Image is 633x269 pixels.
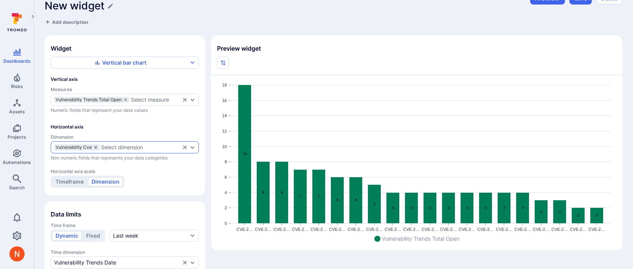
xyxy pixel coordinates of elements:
[52,177,87,186] button: Timeframe
[318,194,320,198] text: 7
[411,206,413,210] text: 4
[366,227,382,232] text: CVE-2…
[110,230,199,242] button: Last week
[374,202,375,206] text: 5
[225,221,227,226] text: 0
[107,3,113,9] button: Edit title
[448,206,450,210] text: 4
[51,134,199,140] span: Dimension
[570,227,586,232] text: CVE-2…
[222,129,227,133] text: 12
[45,18,88,26] button: Add description
[236,227,253,232] text: CVE-2…
[51,223,199,228] span: Time frame
[392,206,394,210] text: 4
[182,144,188,150] button: Clear selection
[9,246,25,261] img: ACg8ocIprwjrgDQnDsNSk9Ghn5p5-B8DpAKWoJ5Gi9syOE4K59tr4Q=s96-c
[514,227,531,232] text: CVE-2…
[222,83,227,87] text: 18
[477,227,493,232] text: CVE-2…
[211,75,622,243] div: Widget preview
[440,227,456,232] text: CVE-2…
[551,227,568,232] text: CVE-2…
[54,144,99,150] div: Vulnerability Cve
[337,198,338,202] text: 6
[485,206,487,210] text: 4
[281,190,283,194] text: 8
[51,45,199,52] span: Widget
[52,231,82,240] button: Dynamic
[588,227,605,232] text: CVE-2…
[56,145,92,150] span: Vulnerability Cve
[51,76,199,82] span: Vertical axis
[503,206,505,210] text: 4
[51,124,199,130] span: Horizontal axis
[559,210,561,213] text: 3
[51,87,199,92] span: Measures
[422,227,438,232] text: CVE-2…
[355,198,357,202] text: 6
[51,94,199,106] div: measures
[54,260,180,266] button: Vulnerability Trends Date
[189,144,195,150] button: Expand dropdown
[255,227,271,232] text: CVE-2…
[51,210,199,218] span: Data limits
[189,97,195,103] button: Expand dropdown
[577,213,579,217] text: 2
[54,260,116,266] div: Vulnerability Trends Date
[385,227,401,232] text: CVE-2…
[262,190,264,194] text: 8
[211,45,622,52] span: Preview widget
[51,169,199,174] span: Horizontal axis scale
[30,14,36,20] i: Expand navigation menu
[101,144,180,150] button: Select dimension
[51,155,199,161] span: Non numeric fields that represents your data categories
[189,260,195,266] button: Expand dropdown
[522,206,524,210] text: 4
[88,177,123,186] button: Dimension
[429,206,431,210] text: 4
[51,141,199,153] div: dimensions
[8,134,26,140] span: Projects
[225,159,227,164] text: 8
[225,175,227,179] text: 6
[299,194,301,198] text: 7
[3,58,31,64] span: Dashboards
[131,97,169,103] div: Select measure
[52,19,88,25] span: Add description
[403,227,419,232] text: CVE-2…
[273,227,290,232] text: CVE-2…
[9,185,25,190] span: Search
[11,83,23,89] span: Risks
[9,246,25,261] div: Neeren Patki
[466,206,468,210] text: 4
[51,57,199,69] button: Vertical bar chart
[182,260,188,266] button: Clear selection
[51,107,199,113] span: Numeric fields that represent your data values
[348,227,364,232] text: CVE-2…
[496,227,512,232] text: CVE-2…
[243,152,247,156] text: 18
[131,97,180,103] button: Select measure
[28,12,37,21] button: Expand navigation menu
[222,113,227,118] text: 14
[3,159,31,165] span: Automations
[540,210,542,213] text: 3
[56,97,122,102] span: Vulnerability Trends Total Open
[83,231,104,240] button: Fixed
[51,249,199,255] span: Time dimension
[533,227,549,232] text: CVE-2…
[329,227,345,232] text: CVE-2…
[51,257,199,269] div: time-dimension-test
[182,97,188,103] button: Clear selection
[459,227,475,232] text: CVE-2…
[222,144,227,149] text: 10
[596,213,598,217] text: 2
[225,190,227,195] text: 4
[54,97,129,103] div: Vulnerability Trends Total Open
[225,206,227,210] text: 2
[292,227,308,232] text: CVE-2…
[222,98,227,103] text: 16
[95,59,146,66] div: Vertical bar chart
[9,109,25,114] span: Assets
